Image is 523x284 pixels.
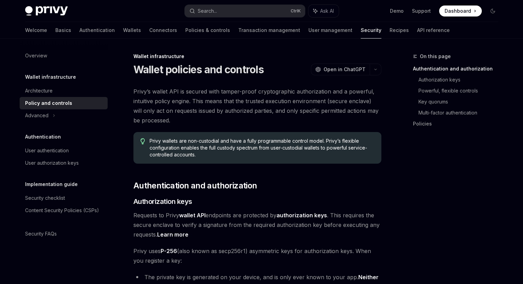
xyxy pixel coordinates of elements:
a: Overview [20,50,108,62]
a: Recipes [390,22,409,39]
div: Search... [198,7,217,15]
button: Search...CtrlK [185,5,305,17]
a: Authentication and authorization [413,63,504,74]
div: Overview [25,52,47,60]
a: Powerful, flexible controls [418,85,504,96]
a: User authorization keys [20,157,108,169]
div: Security FAQs [25,230,57,238]
div: Content Security Policies (CSPs) [25,206,99,215]
a: Security checklist [20,192,108,204]
h5: Implementation guide [25,180,78,188]
div: Wallet infrastructure [133,53,381,60]
a: wallet API [179,212,206,219]
a: Welcome [25,22,47,39]
a: Architecture [20,85,108,97]
div: Policy and controls [25,99,72,107]
a: Learn more [157,231,188,238]
a: Demo [390,8,404,14]
h5: Wallet infrastructure [25,73,76,81]
a: Security FAQs [20,228,108,240]
a: Basics [55,22,71,39]
button: Open in ChatGPT [311,64,370,75]
span: Ask AI [320,8,334,14]
span: Open in ChatGPT [324,66,366,73]
div: User authorization keys [25,159,79,167]
span: Ctrl K [291,8,301,14]
a: Policies [413,118,504,129]
img: dark logo [25,6,68,16]
span: On this page [420,52,451,61]
div: User authentication [25,146,69,155]
span: Privy’s wallet API is secured with tamper-proof cryptographic authorization and a powerful, intui... [133,87,381,125]
a: Multi-factor authentication [418,107,504,118]
span: Privy uses (also known as secp256r1) asymmetric keys for authorization keys. When you register a ... [133,246,381,265]
div: Security checklist [25,194,65,202]
a: Policies & controls [185,22,230,39]
a: Connectors [149,22,177,39]
a: Security [361,22,381,39]
span: Authentication and authorization [133,180,257,191]
strong: authorization keys [276,212,327,219]
span: Authorization keys [133,197,192,206]
a: Support [412,8,431,14]
a: Policy and controls [20,97,108,109]
svg: Tip [140,138,145,144]
a: Wallets [123,22,141,39]
a: User authentication [20,144,108,157]
a: P-256 [161,248,177,255]
span: Requests to Privy endpoints are protected by . This requires the secure enclave to verify a signa... [133,210,381,239]
a: Content Security Policies (CSPs) [20,204,108,217]
a: Key quorums [418,96,504,107]
div: Architecture [25,87,53,95]
a: API reference [417,22,450,39]
h1: Wallet policies and controls [133,63,264,76]
h5: Authentication [25,133,61,141]
a: Authentication [79,22,115,39]
a: Authorization keys [418,74,504,85]
button: Toggle dark mode [487,6,498,17]
a: Dashboard [439,6,482,17]
span: Dashboard [445,8,471,14]
a: User management [308,22,352,39]
a: Transaction management [238,22,300,39]
button: Ask AI [308,5,339,17]
span: Privy wallets are non-custodial and have a fully programmable control model. Privy’s flexible con... [150,138,374,158]
div: Advanced [25,111,48,120]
